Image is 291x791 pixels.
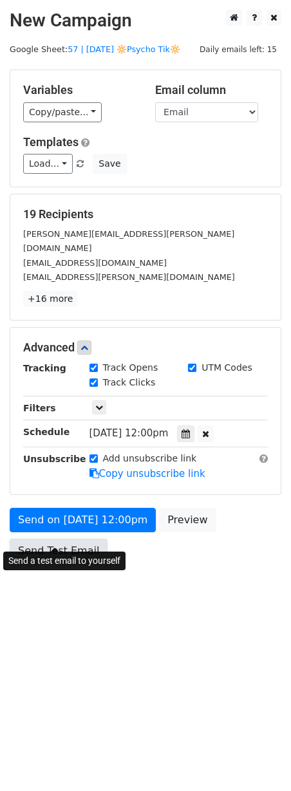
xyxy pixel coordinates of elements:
small: Google Sheet: [10,44,180,54]
strong: Unsubscribe [23,454,86,464]
button: Save [93,154,126,174]
small: [EMAIL_ADDRESS][PERSON_NAME][DOMAIN_NAME] [23,272,235,282]
strong: Schedule [23,427,70,437]
a: Copy unsubscribe link [89,468,205,479]
label: Track Clicks [103,376,156,389]
a: Templates [23,135,79,149]
label: Add unsubscribe link [103,452,197,465]
a: Send Test Email [10,539,108,563]
span: Daily emails left: 15 [195,42,281,57]
h5: Advanced [23,340,268,355]
small: [EMAIL_ADDRESS][DOMAIN_NAME] [23,258,167,268]
h2: New Campaign [10,10,281,32]
h5: 19 Recipients [23,207,268,221]
a: Load... [23,154,73,174]
a: Daily emails left: 15 [195,44,281,54]
a: 57 | [DATE] 🔆Psycho Tik🔆 [68,44,180,54]
iframe: Chat Widget [227,729,291,791]
small: [PERSON_NAME][EMAIL_ADDRESS][PERSON_NAME][DOMAIN_NAME] [23,229,234,254]
h5: Variables [23,83,136,97]
label: Track Opens [103,361,158,375]
strong: Filters [23,403,56,413]
a: +16 more [23,291,77,307]
strong: Tracking [23,363,66,373]
a: Send on [DATE] 12:00pm [10,508,156,532]
div: Send a test email to yourself [3,552,126,570]
label: UTM Codes [202,361,252,375]
a: Copy/paste... [23,102,102,122]
span: [DATE] 12:00pm [89,427,169,439]
a: Preview [159,508,216,532]
h5: Email column [155,83,268,97]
